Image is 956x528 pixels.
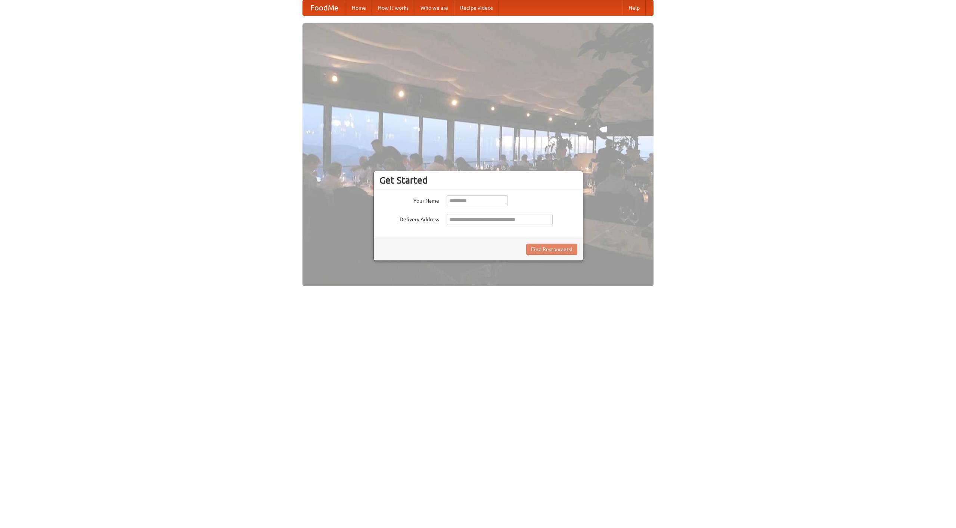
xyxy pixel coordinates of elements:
label: Your Name [379,195,439,204]
a: Recipe videos [454,0,499,15]
a: Help [623,0,646,15]
a: FoodMe [303,0,346,15]
label: Delivery Address [379,214,439,223]
h3: Get Started [379,175,577,186]
button: Find Restaurants! [526,244,577,255]
a: How it works [372,0,415,15]
a: Who we are [415,0,454,15]
a: Home [346,0,372,15]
